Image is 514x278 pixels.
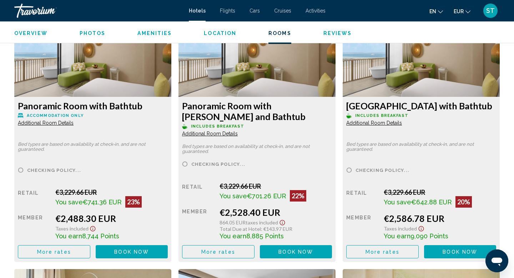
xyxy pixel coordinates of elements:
[384,225,417,232] span: Taxes included
[481,3,500,18] button: User Menu
[55,198,83,206] span: You save
[486,7,495,14] span: ST
[278,218,287,226] button: Show Taxes and Fees disclaimer
[114,249,149,255] span: Book now
[55,225,89,232] span: Taxes included
[182,245,255,258] button: More rates
[137,30,172,36] button: Amenities
[290,190,306,202] div: 22%
[220,232,246,240] span: You earn
[384,188,496,196] div: €3,229.66 EUR
[384,232,410,240] span: You earn
[306,8,326,14] a: Activities
[125,196,142,208] div: 23%
[343,8,500,97] img: 50710e32-f885-4cdc-bab0-18bfe2503f6d.jpeg
[182,207,214,240] div: Member
[80,30,106,36] button: Photos
[14,4,182,18] a: Travorium
[14,30,47,36] button: Overview
[37,249,71,255] span: More rates
[18,142,168,152] p: Bed types are based on availability at check-in, and are not guaranteed.
[191,162,245,167] span: Checking policy...
[178,8,336,97] img: 50710e32-f885-4cdc-bab0-18bfe2503f6d.jpeg
[89,224,97,232] button: Show Taxes and Fees disclaimer
[27,113,84,118] span: Accommodation Only
[246,219,278,225] span: Taxes included
[366,249,399,255] span: More rates
[82,232,119,240] span: 8,744 Points
[220,226,332,232] div: : €143.97 EUR
[260,245,332,258] button: Book now
[268,30,291,36] button: Rooms
[355,113,408,118] span: Includes Breakfast
[278,249,313,255] span: Book now
[443,249,477,255] span: Book now
[429,6,443,16] button: Change language
[220,226,261,232] span: Total Due at Hotel
[346,142,496,152] p: Bed types are based on availability at check-in, and are not guaranteed.
[182,100,332,122] h3: Panoramic Room with [PERSON_NAME] and Bathtub
[83,198,122,206] span: €741.36 EUR
[323,30,352,36] button: Reviews
[454,9,464,14] span: EUR
[55,232,82,240] span: You earn
[18,120,74,126] span: Additional Room Details
[191,124,244,129] span: Includes Breakfast
[220,207,332,218] div: €2,528.40 EUR
[384,213,496,224] div: €2,586.78 EUR
[220,219,246,225] span: 864.05 EUR
[247,192,286,200] span: €701.26 EUR
[18,245,90,258] button: More rates
[454,6,470,16] button: Change currency
[346,213,378,240] div: Member
[346,120,402,126] span: Additional Room Details
[182,131,238,136] span: Additional Room Details
[55,188,168,196] div: €3,229.66 EUR
[182,182,214,202] div: Retail
[485,249,508,272] iframe: Button to launch messaging window
[18,100,168,111] h3: Panoramic Room with Bathtub
[346,100,496,111] h3: [GEOGRAPHIC_DATA] with Bathtub
[346,245,419,258] button: More rates
[274,8,291,14] a: Cruises
[27,168,81,173] span: Checking policy...
[455,196,472,208] div: 20%
[96,245,168,258] button: Book now
[18,213,50,240] div: Member
[55,213,168,224] div: €2,488.30 EUR
[220,182,332,190] div: €3,229.66 EUR
[429,9,436,14] span: en
[220,8,235,14] a: Flights
[14,8,171,97] img: 50710e32-f885-4cdc-bab0-18bfe2503f6d.jpeg
[204,30,236,36] button: Location
[411,198,452,206] span: €642.88 EUR
[246,232,284,240] span: 8,885 Points
[417,224,425,232] button: Show Taxes and Fees disclaimer
[410,232,448,240] span: 9,090 Points
[18,188,50,208] div: Retail
[356,168,409,173] span: Checking policy...
[384,198,411,206] span: You save
[250,8,260,14] a: Cars
[220,192,247,200] span: You save
[346,188,378,208] div: Retail
[182,144,332,154] p: Bed types are based on availability at check-in, and are not guaranteed.
[201,249,235,255] span: More rates
[424,245,497,258] button: Book now
[189,8,206,14] a: Hotels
